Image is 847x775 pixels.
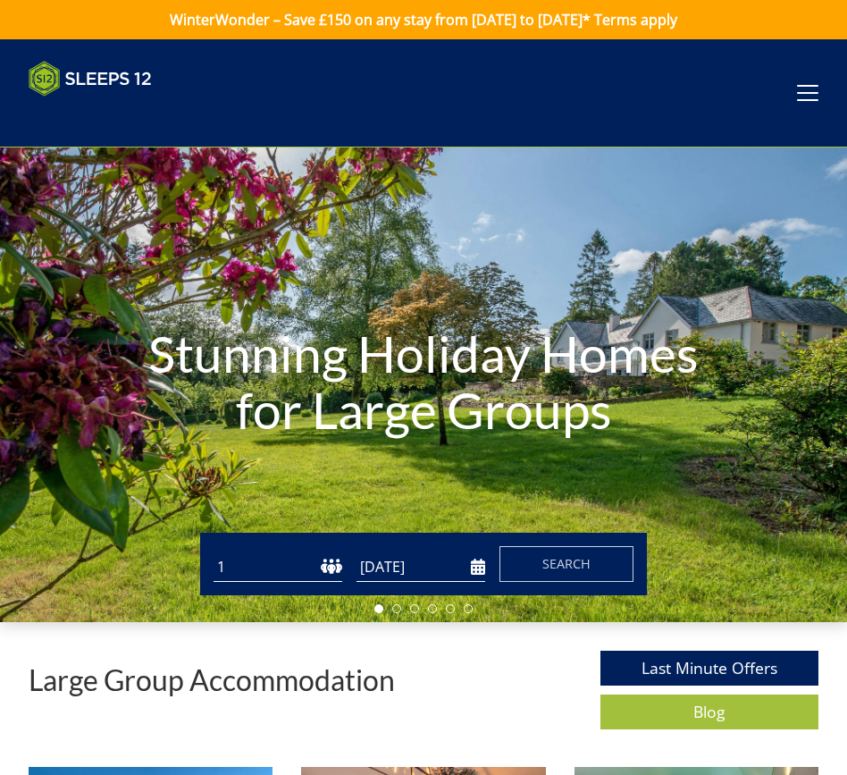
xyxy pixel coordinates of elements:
span: Search [542,555,591,572]
a: Last Minute Offers [600,651,818,686]
h1: Stunning Holiday Homes for Large Groups [127,290,720,473]
a: Blog [600,695,818,729]
button: Search [499,546,633,582]
input: Arrival Date [356,552,485,582]
p: Large Group Accommodation [29,664,395,695]
img: Sleeps 12 [29,61,152,97]
iframe: Customer reviews powered by Trustpilot [20,107,207,122]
